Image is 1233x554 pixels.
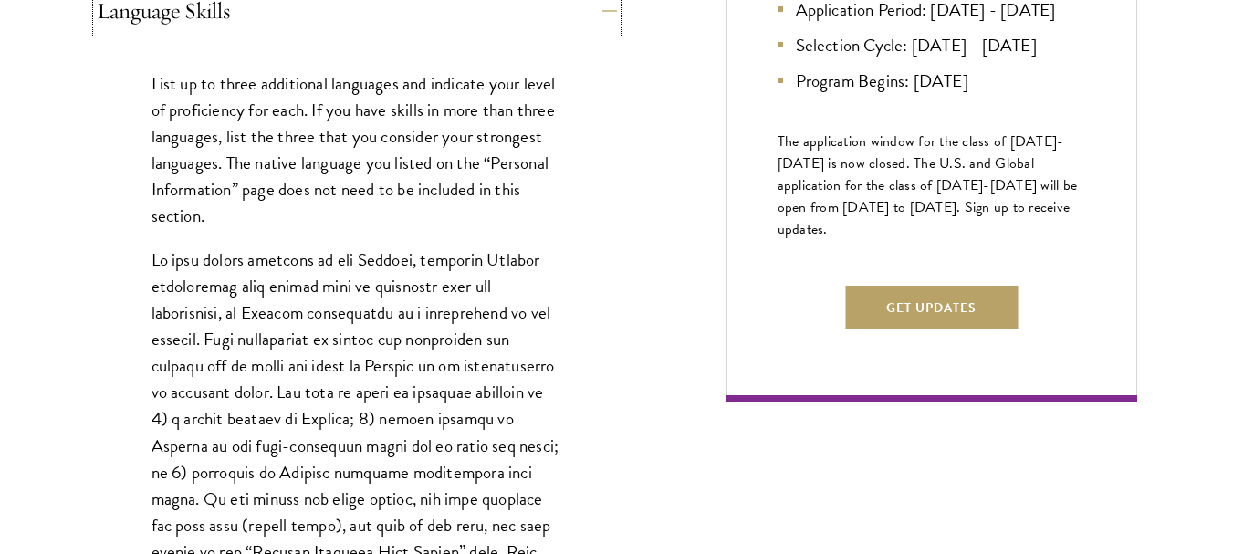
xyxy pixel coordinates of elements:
[778,131,1078,240] span: The application window for the class of [DATE]-[DATE] is now closed. The U.S. and Global applicat...
[152,70,562,229] p: List up to three additional languages and indicate your level of proficiency for each. If you hav...
[845,286,1018,329] button: Get Updates
[778,32,1086,58] li: Selection Cycle: [DATE] - [DATE]
[778,68,1086,94] li: Program Begins: [DATE]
